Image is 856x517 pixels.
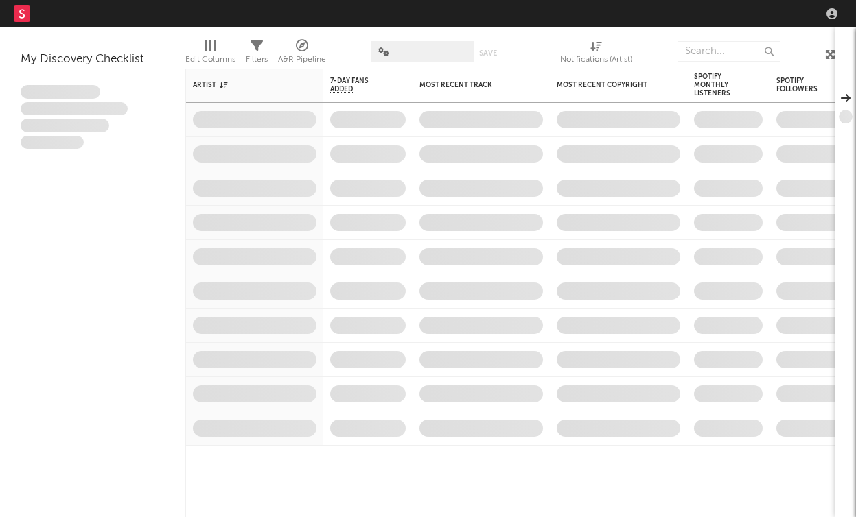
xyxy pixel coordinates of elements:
div: Edit Columns [185,34,235,74]
div: Filters [246,34,268,74]
div: Edit Columns [185,51,235,68]
div: Spotify Monthly Listeners [694,73,742,97]
div: Most Recent Copyright [557,81,660,89]
div: My Discovery Checklist [21,51,165,68]
div: Notifications (Artist) [560,51,632,68]
span: Integer aliquet in purus et [21,102,128,116]
span: Aliquam viverra [21,136,84,149]
div: A&R Pipeline [278,34,326,74]
button: Save [479,49,497,57]
span: Lorem ipsum dolor [21,85,100,99]
div: Most Recent Track [419,81,522,89]
div: A&R Pipeline [278,51,326,68]
span: Praesent ac interdum [21,119,109,132]
input: Search... [678,41,780,62]
span: 7-Day Fans Added [330,77,385,93]
div: Spotify Followers [776,77,824,93]
div: Artist [193,81,296,89]
div: Filters [246,51,268,68]
div: Notifications (Artist) [560,34,632,74]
